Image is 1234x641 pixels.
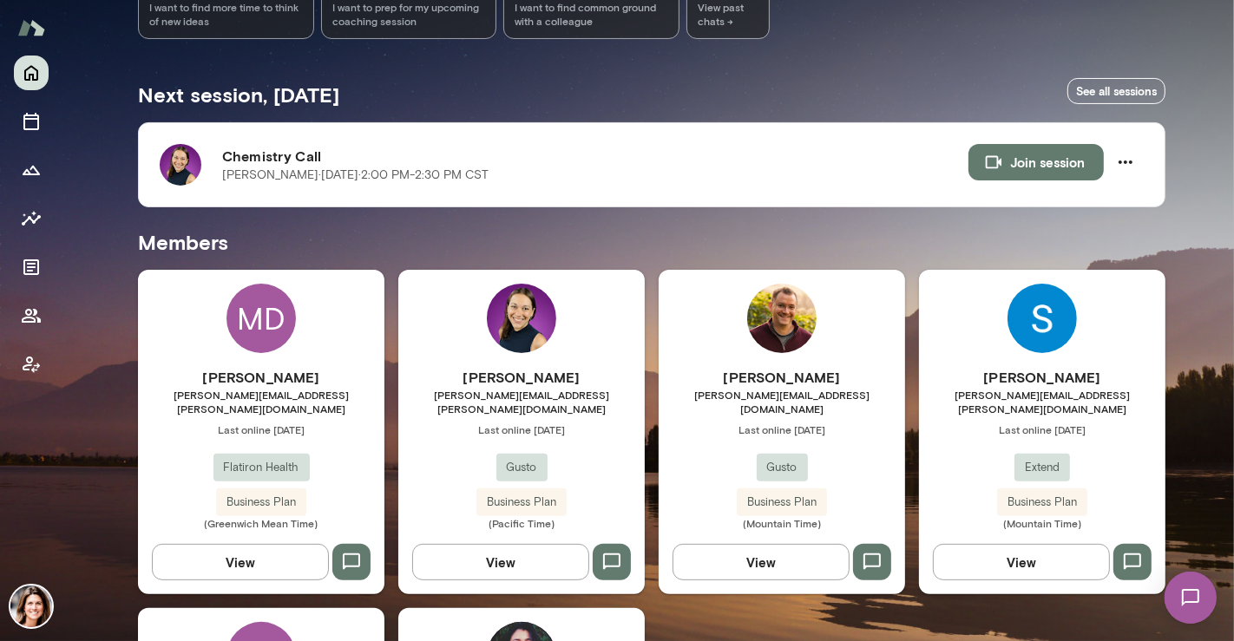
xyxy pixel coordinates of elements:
span: (Mountain Time) [659,516,905,530]
button: Members [14,298,49,333]
span: [PERSON_NAME][EMAIL_ADDRESS][PERSON_NAME][DOMAIN_NAME] [138,388,384,415]
span: Business Plan [737,494,827,511]
button: View [152,544,329,580]
span: [PERSON_NAME][EMAIL_ADDRESS][PERSON_NAME][DOMAIN_NAME] [919,388,1165,415]
span: Flatiron Health [213,459,310,476]
span: [PERSON_NAME][EMAIL_ADDRESS][PERSON_NAME][DOMAIN_NAME] [398,388,645,415]
button: Sessions [14,104,49,139]
span: (Mountain Time) [919,516,1165,530]
span: (Pacific Time) [398,516,645,530]
span: (Greenwich Mean Time) [138,516,384,530]
span: Business Plan [216,494,306,511]
h6: [PERSON_NAME] [659,367,905,388]
span: Extend [1014,459,1070,476]
button: Insights [14,201,49,236]
img: Shannon Payne [1008,284,1077,353]
span: Gusto [496,459,548,476]
button: Join session [968,144,1104,180]
h5: Next session, [DATE] [138,81,339,108]
span: Business Plan [997,494,1087,511]
span: Last online [DATE] [398,422,645,436]
button: Client app [14,347,49,382]
a: See all sessions [1067,78,1165,105]
img: Gwen Throckmorton [10,585,52,627]
p: [PERSON_NAME] · [DATE] · 2:00 PM-2:30 PM CST [222,167,489,184]
span: Last online [DATE] [659,422,905,436]
span: Last online [DATE] [919,422,1165,436]
span: Gusto [757,459,808,476]
button: Documents [14,250,49,285]
span: Last online [DATE] [138,422,384,436]
button: View [933,544,1110,580]
img: Mento [17,11,45,44]
div: MD [226,284,296,353]
button: View [673,544,850,580]
button: Growth Plan [14,153,49,187]
span: Business Plan [476,494,567,511]
img: Jeremy Person [747,284,817,353]
img: Rehana Manejwala [487,284,556,353]
h6: [PERSON_NAME] [138,367,384,388]
button: View [412,544,589,580]
h6: Chemistry Call [222,146,968,167]
h6: [PERSON_NAME] [398,367,645,388]
h6: [PERSON_NAME] [919,367,1165,388]
span: [PERSON_NAME][EMAIL_ADDRESS][DOMAIN_NAME] [659,388,905,415]
h5: Members [138,228,1165,256]
button: Home [14,56,49,90]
